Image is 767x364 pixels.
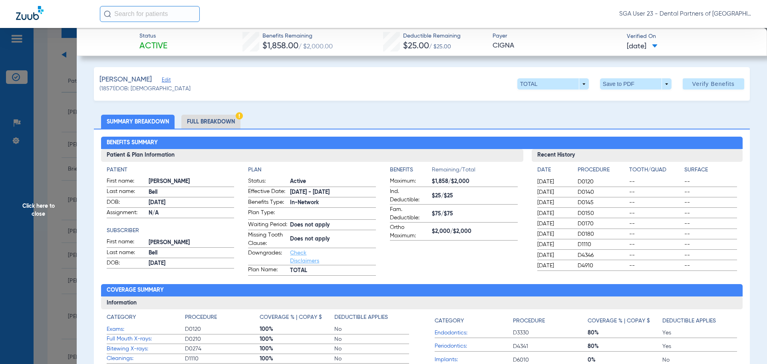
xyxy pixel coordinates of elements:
span: $1,858/$2,000 [432,177,518,186]
span: DOB: [107,259,146,269]
span: Status [139,32,167,40]
span: 100% [260,345,334,353]
span: Payer [493,32,620,40]
h3: Recent History [532,149,743,162]
button: Save to PDF [600,78,672,90]
span: 80% [588,329,662,337]
span: Missing Tooth Clause: [248,231,287,248]
span: Verified On [627,32,754,41]
span: Active [290,177,376,186]
h4: Coverage % | Copay $ [588,317,650,325]
span: [DATE] [537,209,571,217]
span: Downgrades: [248,249,287,265]
span: [DATE] [149,259,234,268]
span: / $2,000.00 [298,44,333,50]
span: -- [684,199,737,207]
span: Remaining/Total [432,166,518,177]
span: 80% [588,342,662,350]
span: -- [684,188,737,196]
span: Periodontics: [435,342,513,350]
span: 100% [260,335,334,343]
span: D0120 [185,325,260,333]
h4: Deductible Applies [334,313,388,322]
span: [DATE] [537,262,571,270]
app-breakdown-title: Benefits [390,166,432,177]
span: (18571) DOB: [DEMOGRAPHIC_DATA] [99,85,191,93]
app-breakdown-title: Coverage % | Copay $ [260,313,334,324]
span: Bell [149,188,234,197]
span: D4346 [578,251,626,259]
span: Last name: [107,249,146,258]
h4: Procedure [513,317,545,325]
button: TOTAL [517,78,589,90]
span: D0150 [578,209,626,217]
h4: Date [537,166,571,174]
span: [PERSON_NAME] [149,239,234,247]
app-breakdown-title: Coverage % | Copay $ [588,313,662,328]
span: [DATE] [537,188,571,196]
span: Plan Type: [248,209,287,219]
span: Plan Name: [248,266,287,275]
span: -- [629,220,682,228]
img: Zuub Logo [16,6,44,20]
h4: Category [107,313,136,322]
span: 100% [260,325,334,333]
span: Benefits Remaining [262,32,333,40]
span: D6010 [513,356,588,364]
span: First name: [107,238,146,247]
span: Does not apply [290,235,376,243]
span: -- [684,209,737,217]
h4: Tooth/Quad [629,166,682,174]
span: $2,000/$2,000 [432,227,518,236]
span: First name: [107,177,146,187]
span: Ind. Deductible: [390,187,429,204]
span: -- [684,230,737,238]
span: [DATE] [537,251,571,259]
span: [DATE] [537,178,571,186]
span: D4341 [513,342,588,350]
h4: Plan [248,166,376,174]
span: -- [629,241,682,249]
h4: Subscriber [107,227,234,235]
span: Edit [162,77,169,85]
span: / $25.00 [429,44,451,50]
span: DOB: [107,198,146,208]
h4: Category [435,317,464,325]
span: In-Network [290,199,376,207]
span: $25.00 [403,42,429,50]
app-breakdown-title: Deductible Applies [334,313,409,324]
span: [PERSON_NAME] [149,177,234,186]
span: D0140 [578,188,626,196]
span: -- [684,251,737,259]
span: -- [684,178,737,186]
span: N/A [149,209,234,217]
span: $75/$75 [432,210,518,218]
span: -- [629,178,682,186]
app-breakdown-title: Tooth/Quad [629,166,682,177]
span: Verify Benefits [692,81,735,87]
app-breakdown-title: Procedure [513,313,588,328]
h3: Information [101,296,743,309]
span: $25/$25 [432,192,518,200]
span: -- [629,230,682,238]
span: D1110 [185,355,260,363]
h4: Surface [684,166,737,174]
img: Hazard [236,112,243,119]
span: Full Mouth X-rays: [107,335,185,343]
span: [DATE] [149,199,234,207]
span: Status: [248,177,287,187]
h3: Patient & Plan Information [101,149,523,162]
span: -- [684,241,737,249]
span: Waiting Period: [248,221,287,230]
span: -- [629,209,682,217]
span: -- [629,251,682,259]
app-breakdown-title: Deductible Applies [662,313,737,328]
span: D4910 [578,262,626,270]
span: [DATE] [537,230,571,238]
span: Last name: [107,187,146,197]
app-breakdown-title: Procedure [185,313,260,324]
h4: Procedure [185,313,217,322]
span: [DATE] - [DATE] [290,188,376,197]
span: Yes [662,342,737,350]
